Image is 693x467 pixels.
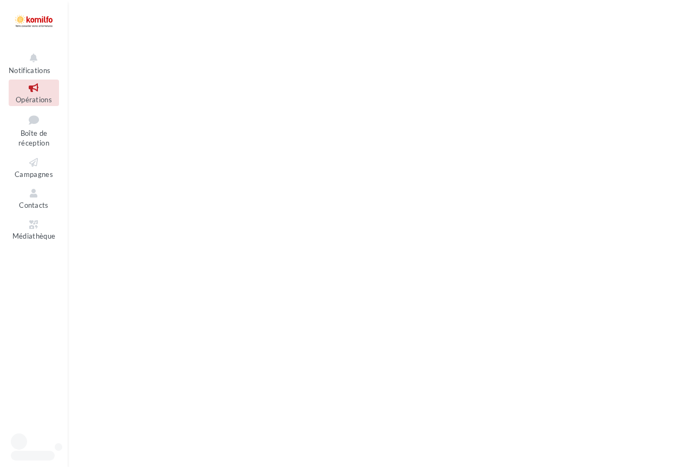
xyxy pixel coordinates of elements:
span: Campagnes [15,170,53,179]
span: Contacts [19,201,49,209]
a: Campagnes [9,154,59,181]
a: Contacts [9,185,59,212]
span: Notifications [9,66,50,75]
span: Boîte de réception [18,129,49,148]
a: Opérations [9,80,59,106]
span: Opérations [16,95,52,104]
a: Boîte de réception [9,110,59,150]
a: Médiathèque [9,216,59,243]
span: Médiathèque [12,232,56,241]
